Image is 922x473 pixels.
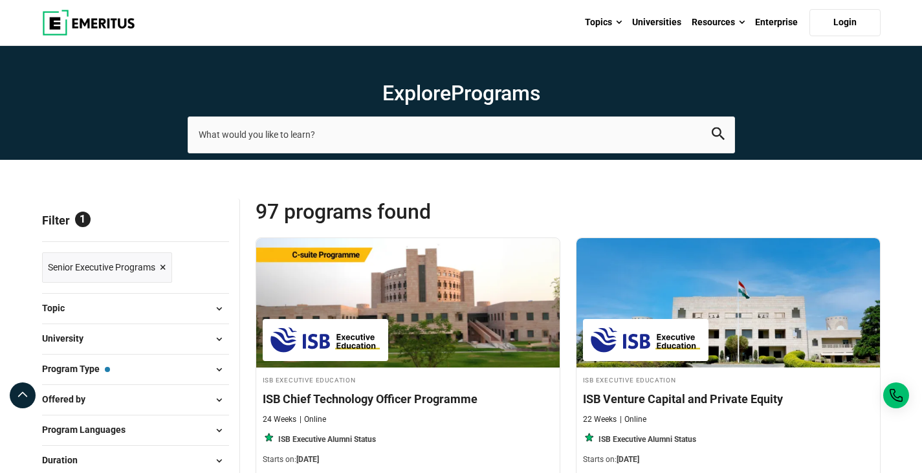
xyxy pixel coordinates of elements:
[42,451,229,470] button: Duration
[300,414,326,425] p: Online
[589,325,702,355] img: ISB Executive Education
[42,299,229,318] button: Topic
[576,238,880,368] img: ISB Venture Capital and Private Equity | Online Finance Course
[263,391,553,407] h4: ISB Chief Technology Officer Programme
[576,238,880,472] a: Finance Course by ISB Executive Education - September 27, 2025 ISB Executive Education ISB Execut...
[263,414,296,425] p: 24 Weeks
[189,214,229,230] a: Reset all
[712,131,725,143] a: search
[42,423,136,437] span: Program Languages
[263,454,553,465] p: Starts on:
[256,199,568,225] span: 97 Programs found
[451,81,540,105] span: Programs
[160,258,166,277] span: ×
[712,127,725,142] button: search
[278,434,376,445] p: ISB Executive Alumni Status
[583,391,873,407] h4: ISB Venture Capital and Private Equity
[42,360,229,379] button: Program Type
[256,238,560,368] img: ISB Chief Technology Officer Programme | Online Leadership Course
[48,260,155,274] span: Senior Executive Programs
[583,374,873,385] h4: ISB Executive Education
[620,414,646,425] p: Online
[42,362,110,376] span: Program Type
[75,212,91,227] span: 1
[296,455,319,464] span: [DATE]
[256,238,560,472] a: Leadership Course by ISB Executive Education - September 27, 2025 ISB Executive Education ISB Exe...
[188,80,735,106] h1: Explore
[42,421,229,440] button: Program Languages
[42,329,229,349] button: University
[617,455,639,464] span: [DATE]
[42,453,88,467] span: Duration
[188,116,735,153] input: search-page
[42,390,229,410] button: Offered by
[269,325,382,355] img: ISB Executive Education
[263,374,553,385] h4: ISB Executive Education
[42,199,229,241] p: Filter
[809,9,881,36] a: Login
[598,434,696,445] p: ISB Executive Alumni Status
[42,252,172,283] a: Senior Executive Programs ×
[42,331,94,346] span: University
[583,414,617,425] p: 22 Weeks
[583,454,873,465] p: Starts on:
[42,301,75,315] span: Topic
[42,392,96,406] span: Offered by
